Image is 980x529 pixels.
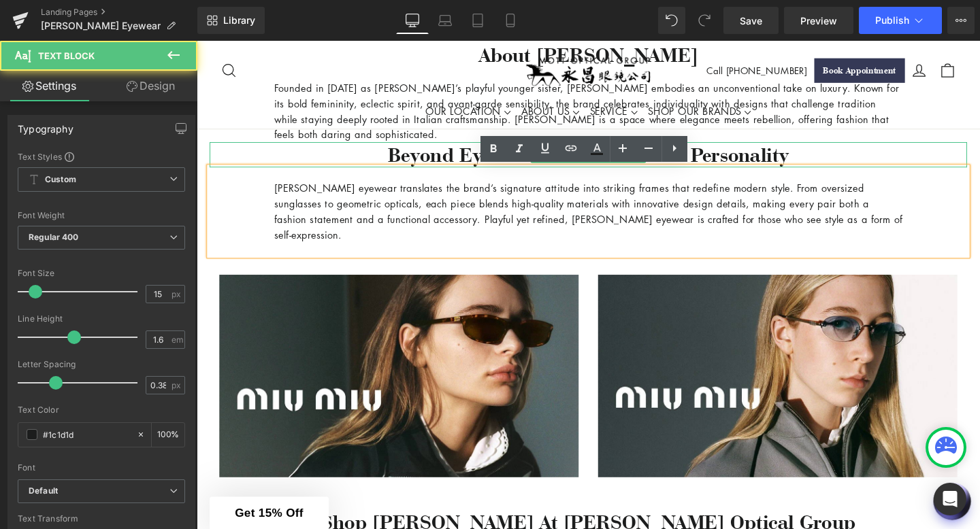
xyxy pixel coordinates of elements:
[18,151,185,162] div: Text Styles
[223,14,255,27] span: Library
[859,7,942,34] button: Publish
[934,483,966,515] div: Open Intercom Messenger
[18,116,73,135] div: Typography
[14,479,139,513] div: Get 15% Off
[18,463,185,473] div: Font
[459,112,473,129] a: Expand / Collapse
[197,7,265,34] a: New Library
[43,427,130,442] input: Color
[740,14,762,28] span: Save
[171,381,183,390] span: px
[18,514,185,524] div: Text Transform
[38,50,95,61] span: Text Block
[800,14,837,28] span: Preview
[29,232,79,242] b: Regular 400
[691,7,718,34] button: Redo
[41,20,161,31] span: [PERSON_NAME] Eyewear
[947,7,975,34] button: More
[658,7,685,34] button: Undo
[101,71,200,101] a: Design
[18,314,185,324] div: Line Height
[875,15,909,26] span: Publish
[171,335,183,344] span: em
[784,7,853,34] a: Preview
[40,490,112,503] span: Get 15% Off
[18,211,185,220] div: Font Weight
[41,7,197,18] a: Landing Pages
[14,493,810,519] h3: Shop [PERSON_NAME] At [PERSON_NAME] Optical Group
[18,269,185,278] div: Font Size
[45,174,76,186] b: Custom
[430,112,444,129] a: Clone Element
[461,7,494,34] a: Tablet
[82,147,742,212] p: [PERSON_NAME] eyewear translates the brand’s signature attitude into striking frames that redefin...
[429,7,461,34] a: Laptop
[494,7,527,34] a: Mobile
[14,2,810,29] h3: About [PERSON_NAME]
[29,485,58,497] i: Default
[365,112,402,129] span: Heading
[18,360,185,369] div: Letter Spacing
[396,7,429,34] a: Desktop
[152,423,184,447] div: %
[18,405,185,415] div: Text Color
[416,112,430,129] a: Save element
[444,112,459,129] a: Delete Element
[171,290,183,298] span: px
[82,41,742,107] p: Founded in [DATE] as [PERSON_NAME]’s playful younger sister, [PERSON_NAME] embodies an unconventi...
